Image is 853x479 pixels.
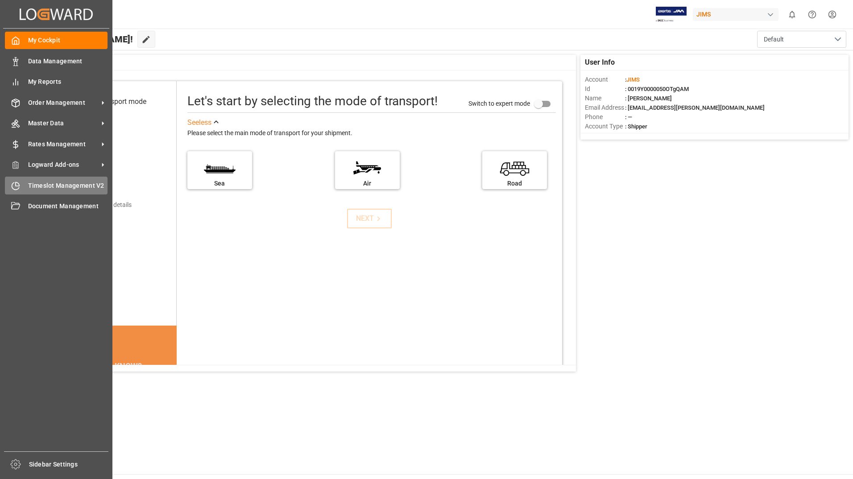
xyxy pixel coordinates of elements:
span: Hello [PERSON_NAME]! [37,31,133,48]
span: JIMS [626,76,640,83]
span: Default [764,35,784,44]
a: Document Management [5,198,108,215]
div: Air [340,179,395,188]
span: Order Management [28,98,99,107]
button: JIMS [693,6,782,23]
div: Add shipping details [76,200,132,210]
a: Data Management [5,52,108,70]
span: Timeslot Management V2 [28,181,108,190]
span: My Reports [28,77,108,87]
span: : [625,76,640,83]
div: See less [187,117,211,128]
a: My Cockpit [5,32,108,49]
span: : 0019Y0000050OTgQAM [625,86,689,92]
span: : [PERSON_NAME] [625,95,672,102]
div: NEXT [356,213,383,224]
span: : Shipper [625,123,647,130]
span: Email Address [585,103,625,112]
span: User Info [585,57,615,68]
div: Sea [192,179,248,188]
span: Account Type [585,122,625,131]
span: : — [625,114,632,120]
a: My Reports [5,73,108,91]
span: Account [585,75,625,84]
button: NEXT [347,209,392,228]
span: Switch to expert mode [468,99,530,107]
button: open menu [757,31,846,48]
div: Let's start by selecting the mode of transport! [187,92,438,111]
span: Id [585,84,625,94]
span: Logward Add-ons [28,160,99,169]
span: Data Management [28,57,108,66]
span: : [EMAIL_ADDRESS][PERSON_NAME][DOMAIN_NAME] [625,104,765,111]
div: JIMS [693,8,778,21]
img: Exertis%20JAM%20-%20Email%20Logo.jpg_1722504956.jpg [656,7,687,22]
span: Master Data [28,119,99,128]
a: Timeslot Management V2 [5,177,108,194]
button: Help Center [802,4,822,25]
span: My Cockpit [28,36,108,45]
span: Sidebar Settings [29,460,109,469]
button: show 0 new notifications [782,4,802,25]
span: Document Management [28,202,108,211]
span: Rates Management [28,140,99,149]
span: Name [585,94,625,103]
span: Phone [585,112,625,122]
div: Road [487,179,542,188]
div: Please select the main mode of transport for your shipment. [187,128,556,139]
